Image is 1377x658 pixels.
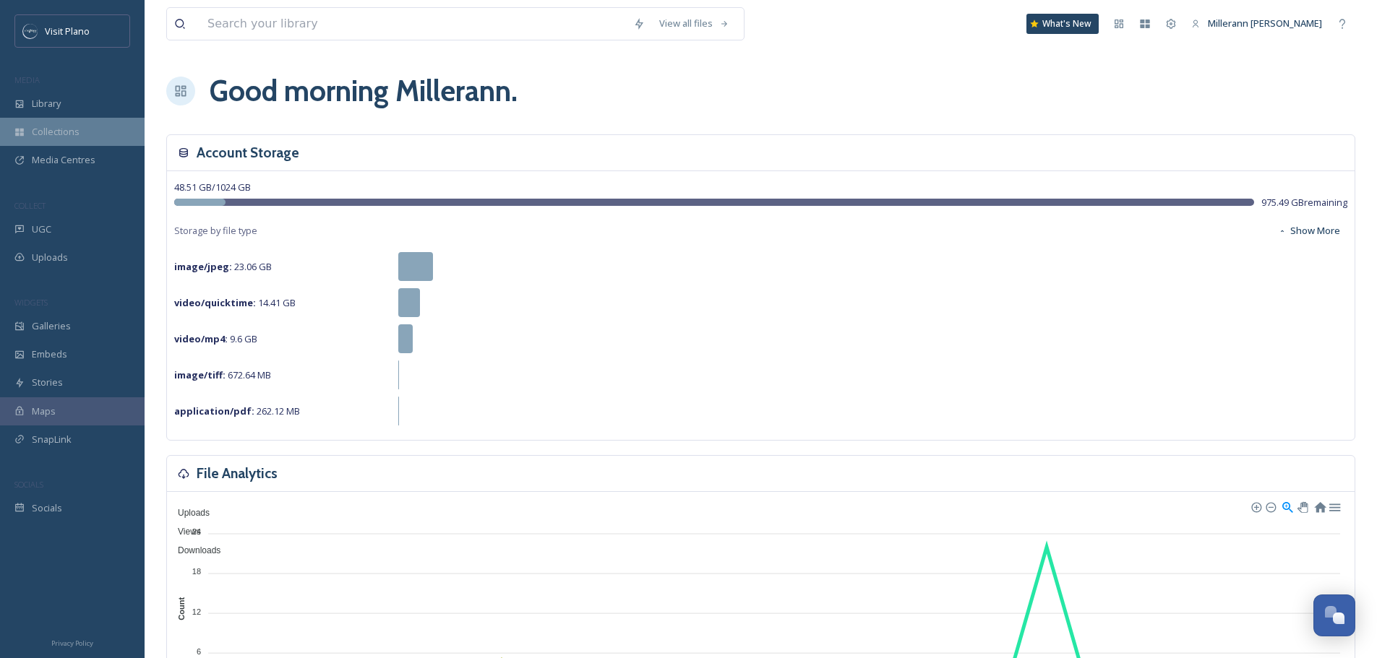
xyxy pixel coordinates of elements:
span: Collections [32,125,80,139]
span: Visit Plano [45,25,90,38]
button: Show More [1271,217,1347,245]
a: Millerann [PERSON_NAME] [1184,9,1329,38]
a: Privacy Policy [51,633,93,651]
strong: image/tiff : [174,368,226,381]
div: Menu [1328,500,1340,512]
span: Downloads [167,545,220,555]
span: Library [32,97,61,111]
span: 262.12 MB [174,404,300,417]
span: 14.41 GB [174,296,296,309]
div: Reset Zoom [1313,500,1326,512]
tspan: 12 [192,607,201,615]
span: Socials [32,501,62,515]
h3: Account Storage [197,142,299,163]
img: images.jpeg [23,24,38,38]
strong: image/jpeg : [174,260,232,273]
strong: video/mp4 : [174,332,228,345]
span: Uploads [167,508,210,518]
span: Maps [32,404,56,418]
div: Zoom In [1251,501,1261,511]
tspan: 18 [192,567,201,576]
strong: application/pdf : [174,404,254,417]
span: 975.49 GB remaining [1261,196,1347,209]
h1: Good morning Millerann . [210,69,518,113]
span: Uploads [32,251,68,264]
div: Panning [1297,502,1306,511]
span: 48.51 GB / 1024 GB [174,181,251,194]
a: View all files [652,9,737,38]
span: SnapLink [32,433,72,446]
span: Millerann [PERSON_NAME] [1208,17,1322,30]
button: Open Chat [1313,594,1355,636]
span: COLLECT [14,200,46,211]
span: Media Centres [32,153,95,167]
span: Views [167,527,201,537]
tspan: 6 [197,647,201,656]
span: 23.06 GB [174,260,272,273]
span: Galleries [32,319,71,333]
span: Embeds [32,347,67,361]
span: 672.64 MB [174,368,271,381]
span: WIDGETS [14,297,48,308]
h3: File Analytics [197,463,278,484]
strong: video/quicktime : [174,296,256,309]
div: Zoom Out [1265,501,1275,511]
span: UGC [32,222,51,236]
a: What's New [1026,14,1099,34]
span: SOCIALS [14,479,43,490]
span: MEDIA [14,74,40,85]
tspan: 24 [192,527,201,536]
div: Selection Zoom [1281,500,1293,512]
text: Count [177,597,186,620]
span: Stories [32,376,63,389]
input: Search your library [200,8,626,40]
span: Privacy Policy [51,638,93,648]
span: 9.6 GB [174,332,257,345]
span: Storage by file type [174,224,257,238]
